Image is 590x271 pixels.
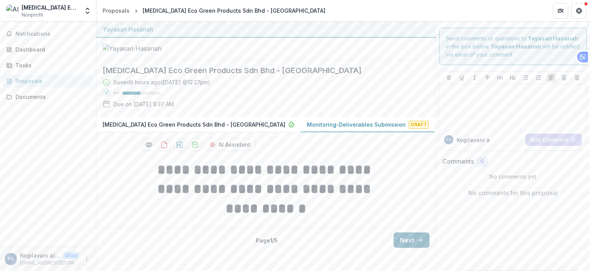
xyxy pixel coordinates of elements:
[307,120,406,129] p: Monitoring-Deliverables Submission
[22,3,79,12] div: [MEDICAL_DATA] Eco Green Products Sdn Bhd
[3,59,93,72] a: Tasks
[571,3,587,18] button: Get Help
[103,66,417,75] h2: [MEDICAL_DATA] Eco Green Products Sdn Bhd - [GEOGRAPHIC_DATA]
[113,78,210,86] div: Saved 8 hours ago ( [DATE] @ 12:27pm )
[3,28,93,40] button: Notifications
[8,256,14,261] div: Kogilavani a/p Supermaniam
[113,90,119,96] p: 47 %
[174,139,186,151] button: download-proposal
[143,7,325,15] div: [MEDICAL_DATA] Eco Green Products Sdn Bhd - [GEOGRAPHIC_DATA]
[3,43,93,56] a: Dashboard
[113,100,174,108] p: Due on [DATE] 9:37 AM
[508,73,518,82] button: Heading 2
[82,254,91,264] button: More
[99,5,329,16] nav: breadcrumb
[158,139,170,151] button: download-proposal
[15,93,87,101] div: Documents
[22,12,43,18] span: Nonprofit
[189,139,201,151] button: download-proposal
[204,139,255,151] button: AI Assistant
[483,73,492,82] button: Strike
[572,73,582,82] button: Align Right
[3,75,93,87] a: Proposals
[20,251,60,259] p: Kogilavani a/p Supermaniam
[15,45,87,54] div: Dashboard
[442,158,474,165] h2: Comments
[15,61,87,69] div: Tasks
[491,43,541,50] strong: Yayasan Hasanah
[457,136,490,144] p: Kogilavani a
[521,73,531,82] button: Bullet List
[6,5,19,17] img: Alora Eco Green Products Sdn Bhd
[103,25,430,34] div: Yayasan Hasanah
[526,134,582,146] button: Add Comment
[553,3,568,18] button: Partners
[103,120,285,129] p: [MEDICAL_DATA] Eco Green Products Sdn Bhd - [GEOGRAPHIC_DATA]
[63,252,79,259] p: User
[469,188,558,197] p: No comments for this proposal
[394,233,430,248] button: Next
[20,259,79,266] p: [EMAIL_ADDRESS][DOMAIN_NAME]
[457,73,467,82] button: Underline
[470,73,479,82] button: Italicize
[143,139,155,151] button: Preview 3f11fb2e-d5bc-4910-980a-aa88fb83bcef-1.pdf
[3,90,93,103] a: Documents
[103,44,180,53] img: Yayasan Hasanah
[15,31,90,37] span: Notifications
[547,73,556,82] button: Align Left
[103,7,130,15] div: Proposals
[99,5,133,16] a: Proposals
[439,28,587,65] div: Send comments or questions to in the box below. will be notified via email of your comment.
[496,73,505,82] button: Heading 1
[480,159,484,165] span: 0
[560,73,569,82] button: Align Center
[528,35,578,42] strong: Yayasan Hasanah
[256,236,278,244] p: Page 1 / 5
[82,3,93,18] button: Open entity switcher
[445,73,454,82] button: Bold
[15,77,87,85] div: Proposals
[447,138,452,142] div: Kogilavani a/p Supermaniam
[409,121,429,129] span: Draft
[442,172,584,181] p: No comments yet
[534,73,543,82] button: Ordered List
